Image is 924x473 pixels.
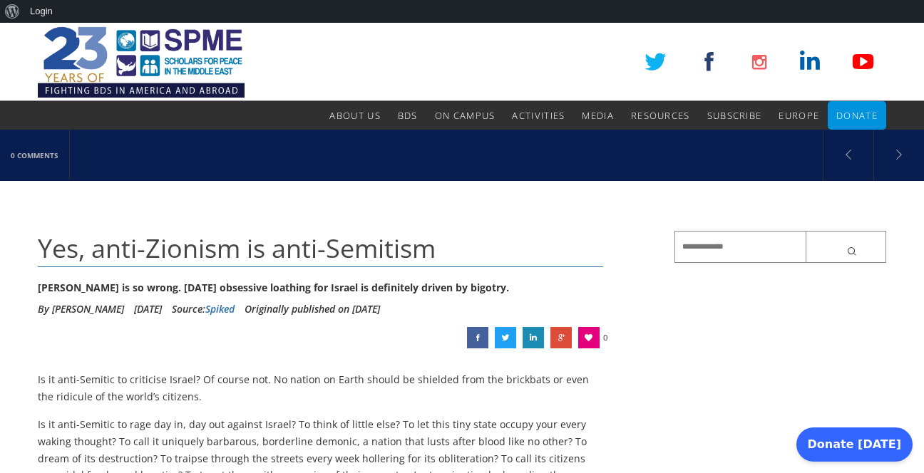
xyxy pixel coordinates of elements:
[707,101,762,130] a: Subscribe
[495,327,516,348] a: Yes, anti-Zionism is anti-Semitism
[38,23,245,101] img: SPME
[779,101,819,130] a: Europe
[38,298,124,320] li: By [PERSON_NAME]
[512,101,565,130] a: Activities
[631,101,690,130] a: Resources
[582,109,614,122] span: Media
[38,277,603,298] div: [PERSON_NAME] is so wrong. [DATE] obsessive loathing for Israel is definitely driven by bigotry.
[38,371,603,405] p: Is it anti-Semitic to criticise Israel? Of course not. No nation on Earth should be shielded from...
[134,298,162,320] li: [DATE]
[398,109,418,122] span: BDS
[435,109,496,122] span: On Campus
[836,101,878,130] a: Donate
[779,109,819,122] span: Europe
[582,101,614,130] a: Media
[550,327,572,348] a: Yes, anti-Zionism is anti-Semitism
[707,109,762,122] span: Subscribe
[836,109,878,122] span: Donate
[398,101,418,130] a: BDS
[523,327,544,348] a: Yes, anti-Zionism is anti-Semitism
[631,109,690,122] span: Resources
[329,101,380,130] a: About Us
[603,327,607,348] span: 0
[329,109,380,122] span: About Us
[172,298,235,320] div: Source:
[205,302,235,316] a: Spiked
[245,298,380,320] li: Originally published on [DATE]
[435,101,496,130] a: On Campus
[512,109,565,122] span: Activities
[38,231,436,266] span: Yes, anti-Zionism is anti-Semitism
[467,327,488,348] a: Yes, anti-Zionism is anti-Semitism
